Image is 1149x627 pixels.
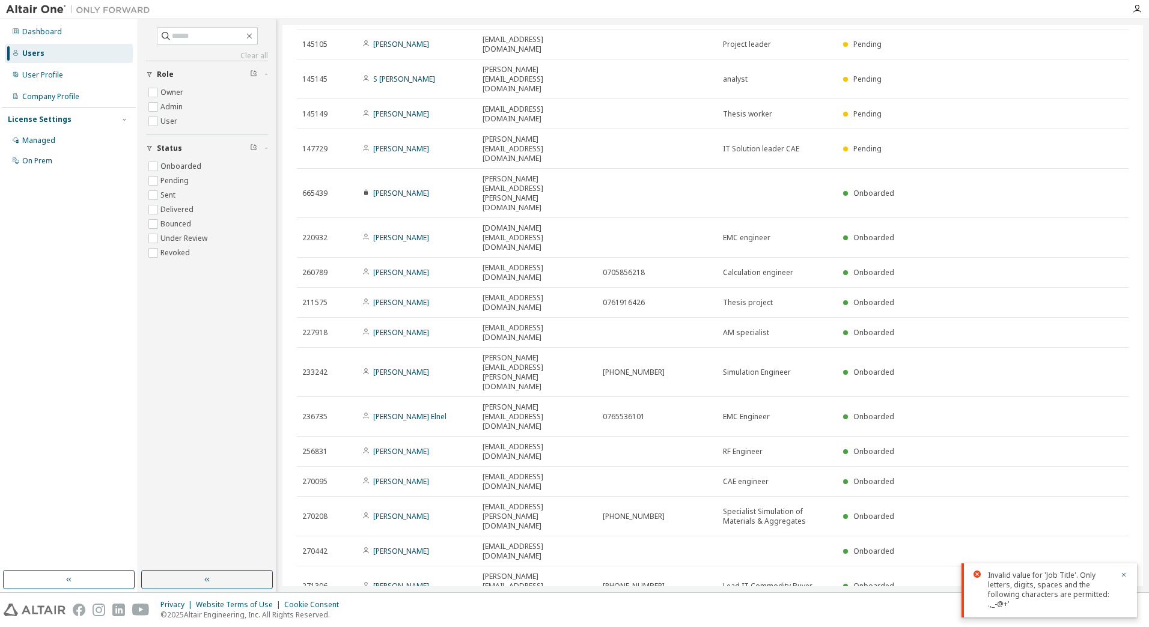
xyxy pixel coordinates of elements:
span: 256831 [302,447,328,456]
span: 145149 [302,109,328,119]
span: analyst [723,74,748,84]
span: Onboarded [853,188,894,198]
label: Pending [160,174,191,188]
img: Altair One [6,4,156,16]
div: Managed [22,136,55,145]
span: IT Solution leader CAE [723,144,799,154]
a: [PERSON_NAME] [373,446,429,456]
a: [PERSON_NAME] [373,109,429,119]
span: [EMAIL_ADDRESS][DOMAIN_NAME] [483,263,592,282]
span: [PERSON_NAME][EMAIL_ADDRESS][PERSON_NAME][DOMAIN_NAME] [483,353,592,392]
div: On Prem [22,156,52,166]
a: [PERSON_NAME] [373,327,429,338]
a: [PERSON_NAME] [373,144,429,154]
span: 220932 [302,233,328,243]
label: Under Review [160,231,210,246]
span: CAE engineer [723,477,769,486]
a: [PERSON_NAME] [373,267,429,277]
span: 211575 [302,298,328,307]
span: [PHONE_NUMBER] [603,512,665,521]
span: Thesis project [723,298,773,307]
img: linkedin.svg [112,604,125,616]
span: [DOMAIN_NAME][EMAIL_ADDRESS][DOMAIN_NAME] [483,223,592,252]
span: Lead IT Commodity Buyer [723,581,812,591]
span: Project leader [723,40,771,49]
span: [EMAIL_ADDRESS][DOMAIN_NAME] [483,104,592,124]
span: Onboarded [853,367,894,377]
span: [EMAIL_ADDRESS][DOMAIN_NAME] [483,293,592,312]
label: Revoked [160,246,192,260]
span: [PHONE_NUMBER] [603,368,665,377]
span: Onboarded [853,232,894,243]
span: Onboarded [853,411,894,422]
span: [PHONE_NUMBER] [603,581,665,591]
span: [PERSON_NAME][EMAIL_ADDRESS][DOMAIN_NAME] [483,135,592,163]
span: 0761916426 [603,298,645,307]
span: Onboarded [853,327,894,338]
a: Clear all [146,51,268,61]
span: Onboarded [853,511,894,521]
span: Onboarded [853,546,894,556]
img: facebook.svg [73,604,85,616]
span: [EMAIL_ADDRESS][PERSON_NAME][DOMAIN_NAME] [483,502,592,531]
label: Bounced [160,217,194,231]
label: Admin [160,100,185,114]
label: Sent [160,188,178,202]
a: [PERSON_NAME] [373,188,429,198]
div: Privacy [160,600,196,610]
a: [PERSON_NAME] [373,476,429,486]
div: Cookie Consent [284,600,346,610]
span: Specialist Simulation of Materials & Aggregates [723,507,832,526]
span: [EMAIL_ADDRESS][DOMAIN_NAME] [483,542,592,561]
span: Clear filter [250,144,257,153]
img: altair_logo.svg [4,604,66,616]
span: [PERSON_NAME][EMAIL_ADDRESS][DOMAIN_NAME] [483,65,592,94]
span: Onboarded [853,476,894,486]
span: 236735 [302,412,328,422]
span: 227918 [302,328,328,338]
label: Owner [160,85,186,100]
a: S [PERSON_NAME] [373,74,435,84]
label: Delivered [160,202,196,217]
label: Onboarded [160,159,204,174]
span: 233242 [302,368,328,377]
a: [PERSON_NAME] [373,581,429,591]
span: [EMAIL_ADDRESS][DOMAIN_NAME] [483,442,592,461]
span: Onboarded [853,267,894,277]
p: © 2025 Altair Engineering, Inc. All Rights Reserved. [160,610,346,620]
span: 147729 [302,144,328,154]
span: [EMAIL_ADDRESS][DOMAIN_NAME] [483,35,592,54]
span: [EMAIL_ADDRESS][DOMAIN_NAME] [483,323,592,342]
div: Invalid value for 'Job Title'. Only letters, digits, spaces and the following characters are perm... [988,571,1113,609]
a: [PERSON_NAME] [373,367,429,377]
img: youtube.svg [132,604,150,616]
span: 260789 [302,268,328,277]
span: 665439 [302,189,328,198]
span: Thesis worker [723,109,772,119]
span: 0765536101 [603,412,645,422]
span: EMC engineer [723,233,770,243]
span: [PERSON_NAME][EMAIL_ADDRESS][DOMAIN_NAME] [483,402,592,431]
span: 0705856218 [603,268,645,277]
span: Role [157,70,174,79]
a: [PERSON_NAME] [373,511,429,521]
a: [PERSON_NAME] [373,232,429,243]
span: EMC Engineer [723,412,770,422]
span: 145105 [302,40,328,49]
span: 271306 [302,581,328,591]
span: 145145 [302,74,328,84]
span: Onboarded [853,446,894,456]
span: RF Engineer [723,447,763,456]
span: Pending [853,74,882,84]
button: Role [146,61,268,88]
span: [PERSON_NAME][EMAIL_ADDRESS][PERSON_NAME][DOMAIN_NAME] [483,174,592,213]
span: Clear filter [250,70,257,79]
span: Pending [853,109,882,119]
span: Onboarded [853,297,894,307]
a: [PERSON_NAME] [373,297,429,307]
span: Simulation Engineer [723,368,791,377]
a: [PERSON_NAME] [373,546,429,556]
div: Website Terms of Use [196,600,284,610]
span: Pending [853,39,882,49]
div: Users [22,49,44,58]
